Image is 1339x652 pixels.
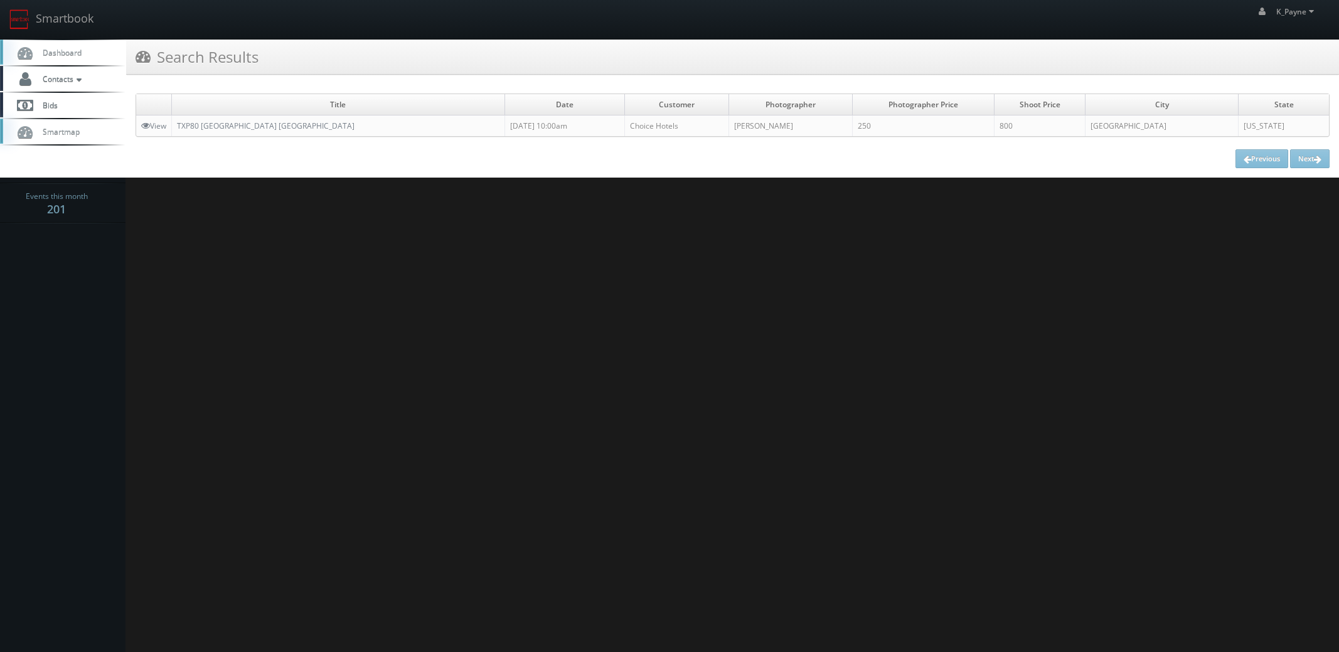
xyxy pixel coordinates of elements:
[36,47,82,58] span: Dashboard
[729,115,852,137] td: [PERSON_NAME]
[1276,6,1318,17] span: K_Payne
[9,9,29,29] img: smartbook-logo.png
[136,46,259,68] h3: Search Results
[504,115,624,137] td: [DATE] 10:00am
[729,94,852,115] td: Photographer
[141,120,166,131] a: View
[177,120,355,131] a: TXP80 [GEOGRAPHIC_DATA] [GEOGRAPHIC_DATA]
[26,190,88,203] span: Events this month
[624,94,728,115] td: Customer
[624,115,728,137] td: Choice Hotels
[47,201,66,216] strong: 201
[36,100,58,110] span: Bids
[172,94,505,115] td: Title
[852,115,994,137] td: 250
[1086,94,1239,115] td: City
[1239,94,1329,115] td: State
[36,73,85,84] span: Contacts
[995,94,1086,115] td: Shoot Price
[995,115,1086,137] td: 800
[1239,115,1329,137] td: [US_STATE]
[36,126,80,137] span: Smartmap
[1086,115,1239,137] td: [GEOGRAPHIC_DATA]
[852,94,994,115] td: Photographer Price
[504,94,624,115] td: Date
